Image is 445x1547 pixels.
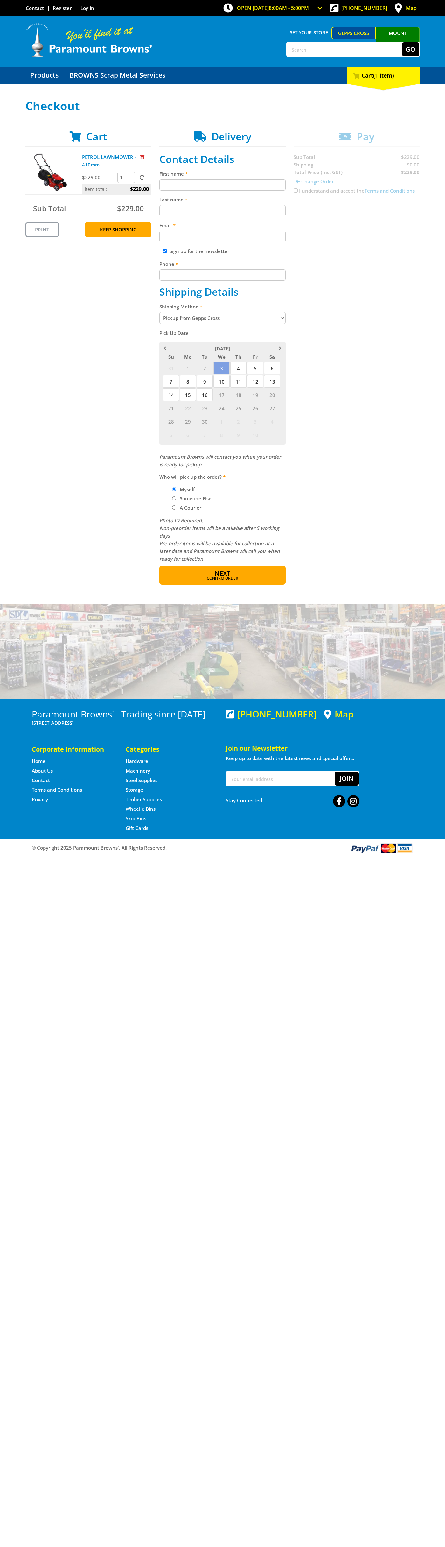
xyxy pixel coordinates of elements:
[33,203,66,214] span: Sub Total
[264,428,280,441] span: 11
[159,312,286,324] select: Please select a shipping method.
[230,415,247,428] span: 2
[32,796,48,803] a: Go to the Privacy page
[126,815,146,822] a: Go to the Skip Bins page
[159,170,286,178] label: First name
[25,222,59,237] a: Print
[159,286,286,298] h2: Shipping Details
[197,353,213,361] span: Tu
[237,4,309,11] span: OPEN [DATE]
[230,353,247,361] span: Th
[247,402,263,414] span: 26
[31,153,70,191] img: PETROL LAWNMOWER - 410mm
[213,375,230,388] span: 10
[226,772,335,786] input: Your email address
[247,353,263,361] span: Fr
[376,27,420,51] a: Mount [PERSON_NAME]
[126,777,157,784] a: Go to the Steel Supplies page
[80,5,94,11] a: Log in
[126,758,148,765] a: Go to the Hardware page
[32,758,45,765] a: Go to the Home page
[197,388,213,401] span: 16
[212,130,251,143] span: Delivery
[213,388,230,401] span: 17
[25,842,420,854] div: ® Copyright 2025 Paramount Browns'. All Rights Reserved.
[159,231,286,242] input: Please enter your email address.
[26,5,44,11] a: Go to the Contact page
[126,796,162,803] a: Go to the Timber Supplies page
[65,67,170,84] a: Go to the BROWNS Scrap Metal Services page
[159,329,286,337] label: Pick Up Date
[230,375,247,388] span: 11
[159,222,286,229] label: Email
[159,566,286,585] button: Next Confirm order
[213,402,230,414] span: 24
[213,428,230,441] span: 8
[82,173,116,181] p: $229.00
[140,154,144,160] a: Remove from cart
[126,745,207,754] h5: Categories
[159,153,286,165] h2: Contact Details
[25,100,420,112] h1: Checkout
[247,428,263,441] span: 10
[32,777,50,784] a: Go to the Contact page
[177,493,214,504] label: Someone Else
[180,402,196,414] span: 22
[197,375,213,388] span: 9
[180,415,196,428] span: 29
[82,184,151,194] p: Item total:
[286,27,332,38] span: Set your store
[264,402,280,414] span: 27
[126,767,150,774] a: Go to the Machinery page
[264,415,280,428] span: 4
[82,154,136,168] a: PETROL LAWNMOWER - 410mm
[247,415,263,428] span: 3
[197,428,213,441] span: 7
[163,428,179,441] span: 5
[213,353,230,361] span: We
[287,42,402,56] input: Search
[170,248,229,254] label: Sign up for the newsletter
[213,362,230,374] span: 3
[350,842,414,854] img: PayPal, Mastercard, Visa accepted
[264,362,280,374] span: 6
[163,362,179,374] span: 31
[32,709,219,719] h3: Paramount Browns' - Trading since [DATE]
[32,767,53,774] a: Go to the About Us page
[86,130,107,143] span: Cart
[197,362,213,374] span: 2
[172,496,176,500] input: Please select who will pick up the order.
[159,454,281,468] em: Paramount Browns will contact you when your order is ready for pickup
[25,22,153,58] img: Paramount Browns'
[159,517,280,562] em: Photo ID Required. Non-preorder items will be available after 5 working days Pre-order items will...
[172,487,176,491] input: Please select who will pick up the order.
[230,428,247,441] span: 9
[180,375,196,388] span: 8
[264,375,280,388] span: 13
[117,203,144,214] span: $229.00
[32,719,219,727] p: [STREET_ADDRESS]
[126,806,156,812] a: Go to the Wheelie Bins page
[53,5,72,11] a: Go to the registration page
[32,787,82,793] a: Go to the Terms and Conditions page
[247,388,263,401] span: 19
[373,72,394,79] span: (1 item)
[214,569,230,577] span: Next
[180,388,196,401] span: 15
[226,754,414,762] p: Keep up to date with the latest news and special offers.
[159,473,286,481] label: Who will pick up the order?
[213,415,230,428] span: 1
[230,362,247,374] span: 4
[159,303,286,310] label: Shipping Method
[126,825,148,831] a: Go to the Gift Cards page
[163,402,179,414] span: 21
[173,576,272,580] span: Confirm order
[126,787,143,793] a: Go to the Storage page
[130,184,149,194] span: $229.00
[324,709,353,719] a: View a map of Gepps Cross location
[159,260,286,268] label: Phone
[85,222,151,237] a: Keep Shopping
[335,772,359,786] button: Join
[159,196,286,203] label: Last name
[163,388,179,401] span: 14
